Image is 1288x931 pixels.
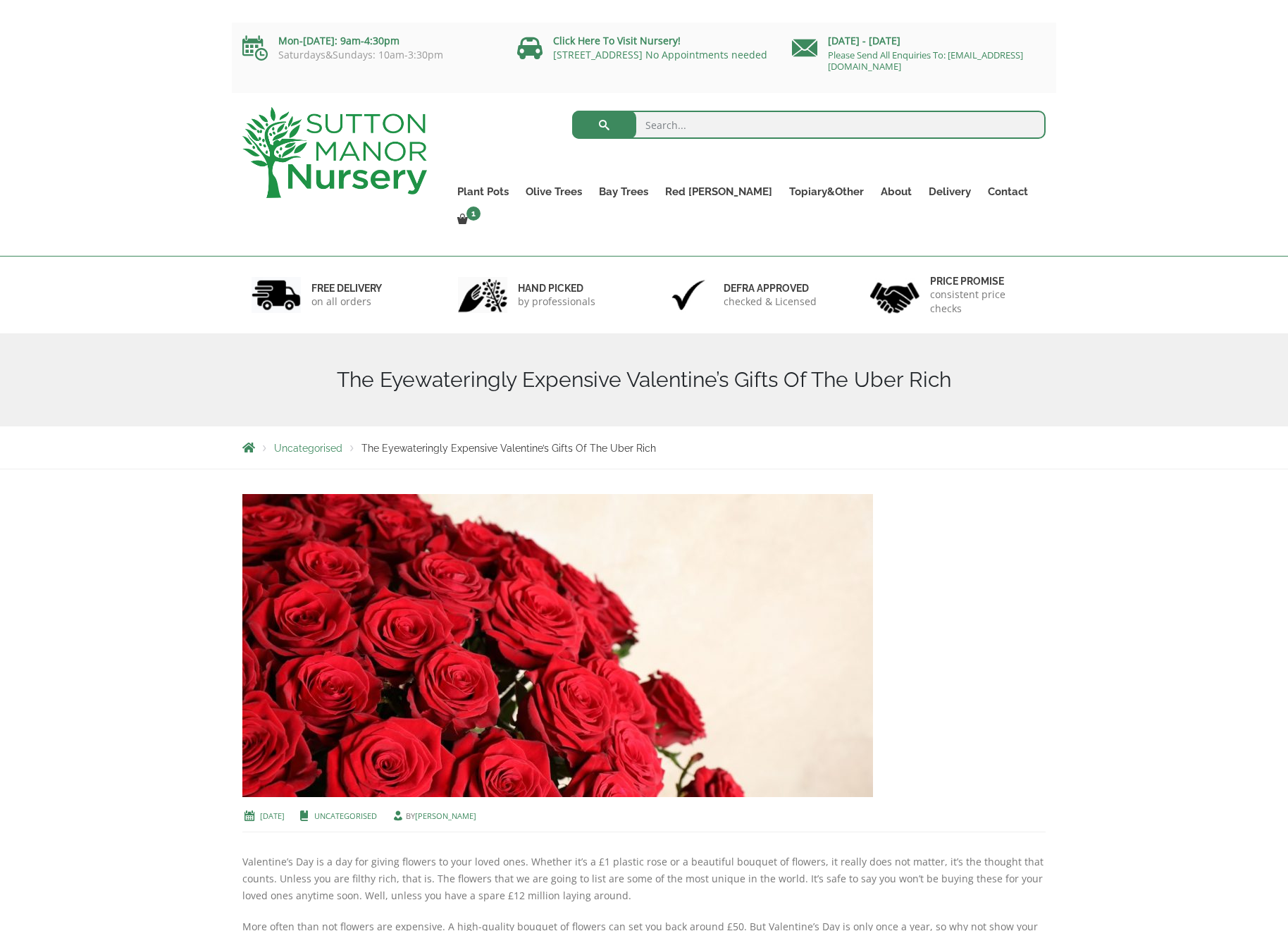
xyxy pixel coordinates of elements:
img: logo [242,107,427,198]
h6: Price promise [930,275,1037,288]
p: Mon-[DATE]: 9am-4:30pm [242,32,496,49]
a: Plant Pots [449,182,517,202]
p: Saturdays&Sundays: 10am-3:30pm [242,49,496,61]
a: Olive Trees [517,182,590,202]
a: [DATE] [260,810,285,821]
a: Delivery [920,182,979,202]
p: consistent price checks [930,288,1037,316]
a: Contact [979,182,1036,202]
p: Valentine’s Day is a day for giving flowers to your loved ones. Whether it’s a £1 plastic rose or... [242,801,1046,904]
img: 3.jpg [664,277,713,313]
span: The Eyewateringly Expensive Valentine’s Gifts Of The Uber Rich [361,443,656,454]
a: Bay Trees [590,182,657,202]
span: by [391,810,476,821]
span: 1 [466,206,481,221]
nav: Breadcrumbs [242,442,1046,453]
a: 1 [449,210,485,230]
a: Please Send All Enquiries To: [EMAIL_ADDRESS][DOMAIN_NAME] [828,49,1023,73]
p: by professionals [518,295,595,309]
a: [PERSON_NAME] [415,810,476,821]
h6: Defra approved [724,282,817,295]
a: The Eyewateringly Expensive Valentine's Gifts Of The Uber Rich [242,638,873,651]
h6: FREE DELIVERY [311,282,382,295]
img: 1.jpg [252,277,301,313]
a: Red [PERSON_NAME] [657,182,781,202]
h1: The Eyewateringly Expensive Valentine’s Gifts Of The Uber Rich [242,367,1046,393]
a: [STREET_ADDRESS] No Appointments needed [553,48,767,61]
img: 4.jpg [870,273,919,316]
img: The Eyewateringly Expensive Valentine's Gifts Of The Uber Rich - unnamed 8 [242,494,873,797]
p: on all orders [311,295,382,309]
a: Topiary&Other [781,182,872,202]
p: checked & Licensed [724,295,817,309]
p: [DATE] - [DATE] [792,32,1046,49]
h6: hand picked [518,282,595,295]
a: Uncategorised [274,443,342,454]
a: Uncategorised [314,810,377,821]
a: About [872,182,920,202]
img: 2.jpg [458,277,507,313]
a: Click Here To Visit Nursery! [553,34,681,47]
input: Search... [572,111,1046,139]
